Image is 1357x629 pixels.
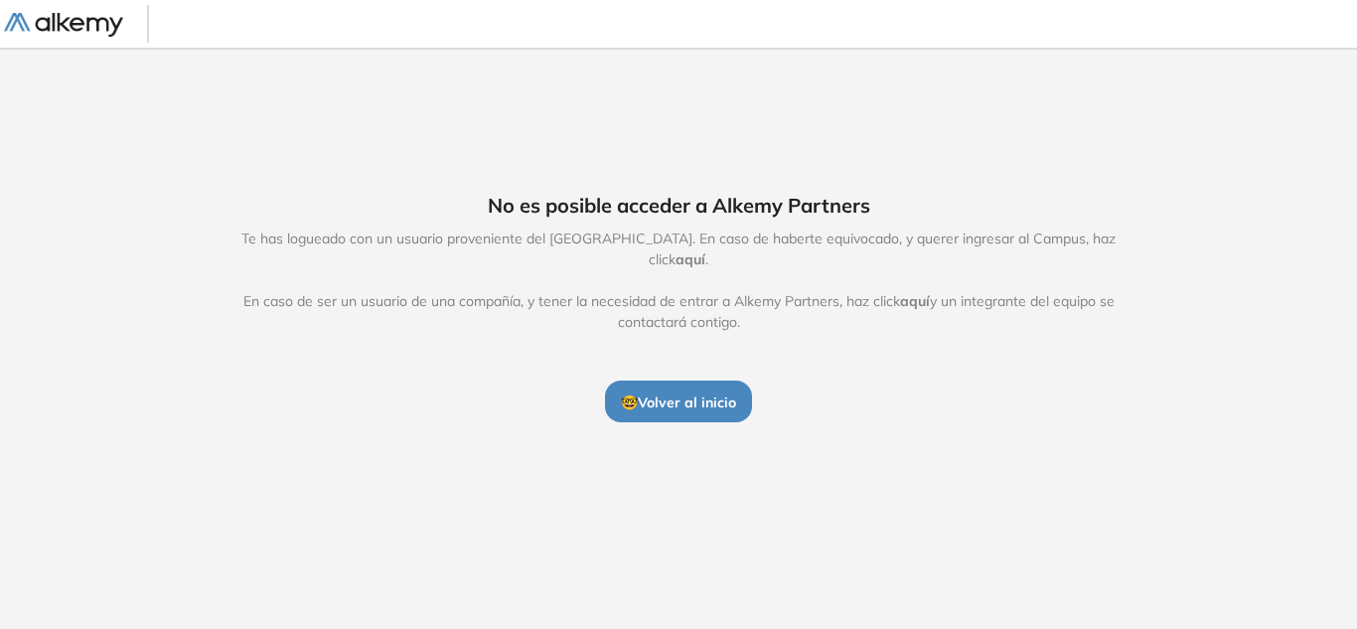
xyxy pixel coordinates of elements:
span: No es posible acceder a Alkemy Partners [488,191,870,221]
img: Logo [4,13,123,38]
span: Te has logueado con un usuario proveniente del [GEOGRAPHIC_DATA]. En caso de haberte equivocado, ... [221,229,1136,333]
button: 🤓Volver al inicio [605,381,752,422]
span: aquí [676,250,705,268]
span: 🤓 Volver al inicio [621,393,736,411]
span: aquí [900,292,930,310]
iframe: Chat Widget [999,398,1357,629]
div: Widget de chat [999,398,1357,629]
